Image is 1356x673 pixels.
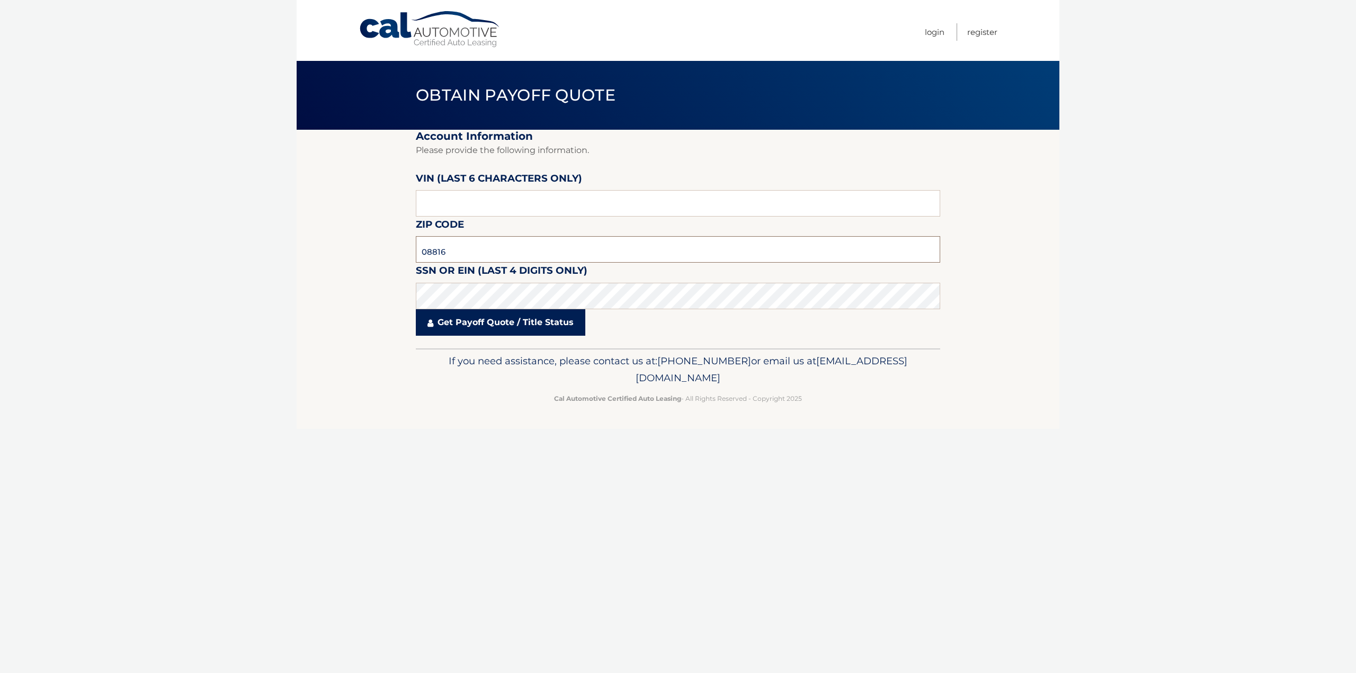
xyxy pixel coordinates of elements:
[416,171,582,190] label: VIN (last 6 characters only)
[416,85,615,105] span: Obtain Payoff Quote
[416,263,587,282] label: SSN or EIN (last 4 digits only)
[554,394,681,402] strong: Cal Automotive Certified Auto Leasing
[416,130,940,143] h2: Account Information
[423,393,933,404] p: - All Rights Reserved - Copyright 2025
[925,23,944,41] a: Login
[657,355,751,367] span: [PHONE_NUMBER]
[967,23,997,41] a: Register
[423,353,933,387] p: If you need assistance, please contact us at: or email us at
[416,309,585,336] a: Get Payoff Quote / Title Status
[416,143,940,158] p: Please provide the following information.
[416,217,464,236] label: Zip Code
[359,11,502,48] a: Cal Automotive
